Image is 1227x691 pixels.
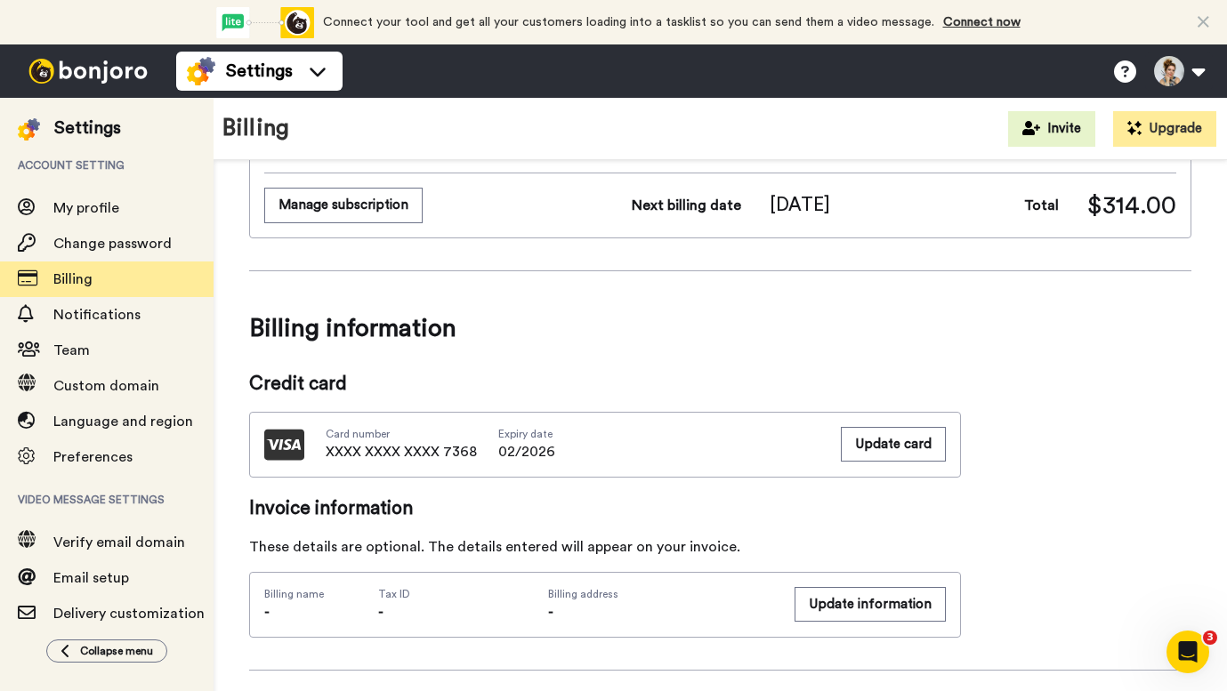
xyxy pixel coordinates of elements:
div: animation [216,7,314,38]
button: Upgrade [1113,111,1216,147]
span: Expiry date [498,427,555,441]
button: Collapse menu [46,639,167,663]
span: Notifications [53,308,141,322]
span: $314.00 [1087,188,1176,223]
span: My profile [53,201,119,215]
button: Manage subscription [264,188,423,222]
span: Delivery customization [53,607,205,621]
span: Tax ID [378,587,410,601]
span: - [378,605,383,619]
span: Email setup [53,571,129,585]
span: Connect your tool and get all your customers loading into a tasklist so you can send them a video... [323,16,934,28]
span: Team [53,343,90,358]
span: Verify email domain [53,535,185,550]
div: These details are optional. The details entered will appear on your invoice. [249,536,961,558]
span: 02/2026 [498,441,555,462]
h1: Billing [222,116,289,141]
span: Custom domain [53,379,159,393]
img: bj-logo-header-white.svg [21,59,155,84]
span: Next billing date [632,195,741,216]
span: Preferences [53,450,133,464]
div: Settings [54,116,121,141]
span: Card number [326,427,477,441]
a: Connect now [943,16,1021,28]
span: Billing name [264,587,324,601]
span: XXXX XXXX XXXX 7368 [326,441,477,462]
span: Billing address [548,587,775,601]
span: 3 [1203,631,1217,645]
img: settings-colored.svg [187,57,215,85]
button: Update information [795,587,946,622]
button: Update card [841,427,946,462]
span: Credit card [249,371,961,398]
iframe: Intercom live chat [1166,631,1209,673]
span: Collapse menu [80,644,153,658]
img: settings-colored.svg [18,118,40,141]
span: [DATE] [770,192,830,219]
a: Update information [795,587,946,623]
span: Total [1024,195,1059,216]
span: Settings [226,59,293,84]
span: Billing information [249,303,1191,353]
span: Invoice information [249,495,961,522]
span: Change password [53,237,172,251]
span: - [264,605,270,619]
button: Invite [1008,111,1095,147]
span: - [548,605,553,619]
span: Billing [53,272,93,286]
span: Language and region [53,414,193,429]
